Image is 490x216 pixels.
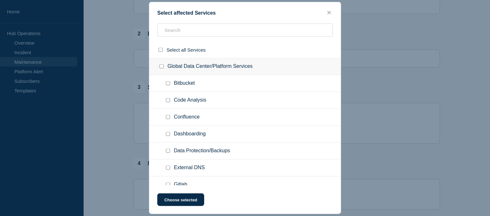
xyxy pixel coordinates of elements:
span: Gitlab [174,182,187,188]
input: Global Data Center/Platform Services checkbox [160,64,164,68]
span: Dashboarding [174,131,206,137]
span: External DNS [174,165,205,171]
div: Select affected Services [149,10,341,16]
input: External DNS checkbox [166,166,170,170]
span: Confluence [174,114,200,120]
input: Code Analysis checkbox [166,98,170,102]
input: Search [157,24,333,37]
button: Choose selected [157,193,204,206]
input: Gitlab checkbox [166,183,170,187]
input: Dashboarding checkbox [166,132,170,136]
span: Select all Services [167,47,206,53]
span: Code Analysis [174,97,206,104]
span: Bitbucket [174,80,195,87]
input: Bitbucket checkbox [166,81,170,85]
span: Data Protection/Backups [174,148,230,154]
input: Data Protection/Backups checkbox [166,149,170,153]
div: Global Data Center/Platform Services [149,58,341,75]
button: close button [325,10,333,16]
input: Confluence checkbox [166,115,170,119]
input: select all checkbox [159,48,163,52]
